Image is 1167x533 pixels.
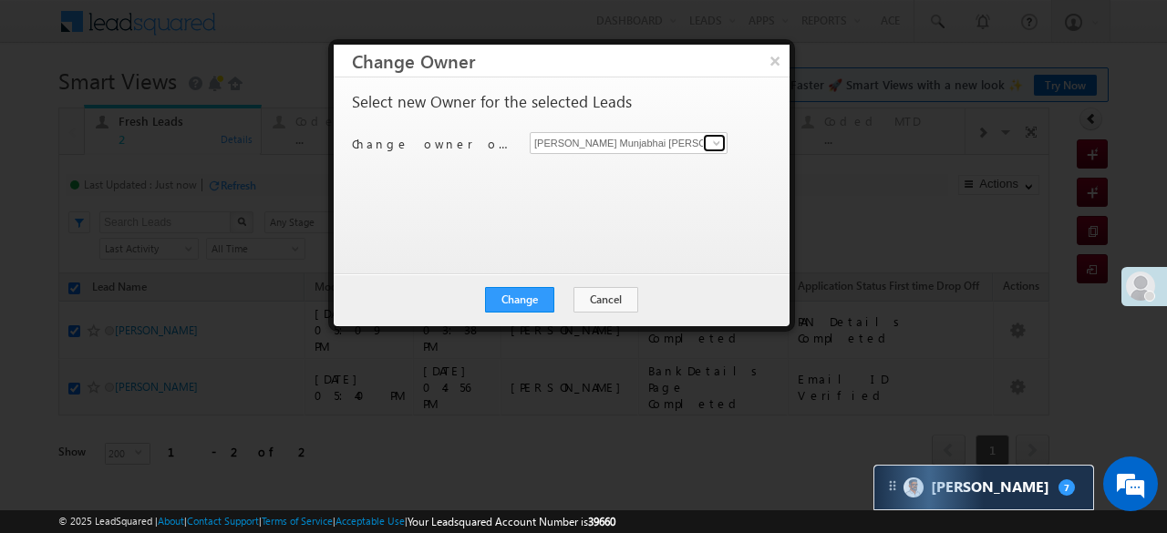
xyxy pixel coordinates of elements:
[31,96,77,119] img: d_60004797649_company_0_60004797649
[873,465,1094,510] div: carter-dragCarter[PERSON_NAME]7
[352,136,516,152] p: Change owner of 2 leads to
[262,515,333,527] a: Terms of Service
[573,287,638,313] button: Cancel
[95,96,306,119] div: Chat with us now
[58,513,615,530] span: © 2025 LeadSquared | | | | |
[248,410,331,435] em: Start Chat
[336,515,405,527] a: Acceptable Use
[760,45,790,77] button: ×
[352,45,790,77] h3: Change Owner
[187,515,259,527] a: Contact Support
[588,515,615,528] span: 39660
[530,132,728,154] input: Type to Search
[703,134,726,152] a: Show All Items
[352,94,632,110] p: Select new Owner for the selected Leads
[24,169,333,395] textarea: Type your message and hit 'Enter'
[299,9,343,53] div: Minimize live chat window
[485,287,554,313] button: Change
[1059,479,1075,496] span: 7
[885,478,900,493] img: carter-drag
[158,515,184,527] a: About
[408,515,615,528] span: Your Leadsquared Account Number is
